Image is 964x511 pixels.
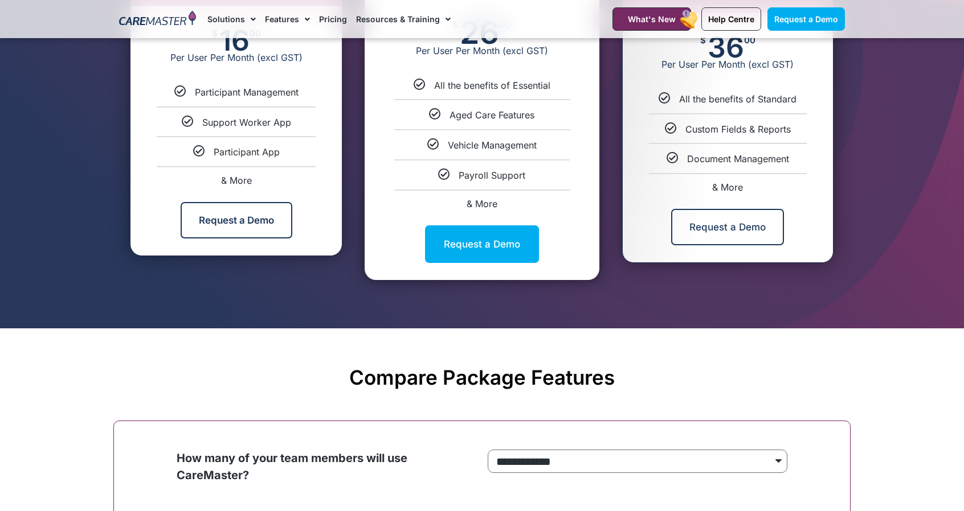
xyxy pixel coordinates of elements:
[774,14,838,24] span: Request a Demo
[365,45,599,56] span: Per User Per Month (excl GST)
[219,29,250,52] span: 16
[679,93,796,105] span: All the benefits of Standard
[130,52,342,63] span: Per User Per Month (excl GST)
[119,11,196,28] img: CareMaster Logo
[459,170,525,181] span: Payroll Support
[181,202,292,238] a: Request a Demo
[628,14,676,24] span: What's New
[687,153,789,164] span: Document Management
[467,198,497,209] span: & More
[450,109,534,121] span: Aged Care Features
[685,123,791,135] span: Custom Fields & Reports
[708,14,754,24] span: Help Centre
[195,86,299,98] span: Participant Management
[448,139,537,151] span: Vehicle Management
[434,80,550,91] span: All the benefits of Essential
[671,209,784,245] a: Request a Demo
[221,175,252,186] span: & More
[214,146,280,158] span: Participant App
[744,36,755,44] span: 00
[700,36,706,44] span: $
[623,59,833,70] span: Per User Per Month (excl GST)
[177,450,476,484] p: How many of your team members will use CareMaster?
[425,225,539,263] a: Request a Demo
[712,182,743,193] span: & More
[701,7,761,31] a: Help Centre
[612,7,691,31] a: What's New
[202,117,291,128] span: Support Worker App
[767,7,845,31] a: Request a Demo
[119,365,845,389] h2: Compare Package Features
[708,36,744,59] span: 36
